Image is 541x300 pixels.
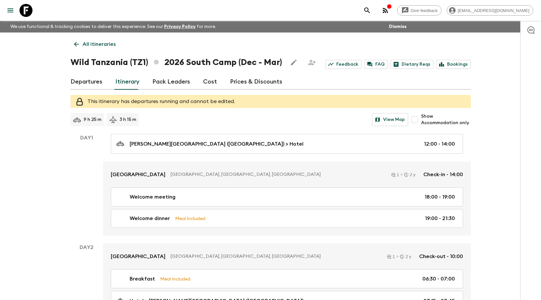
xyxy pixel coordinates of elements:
[400,254,411,259] div: 2 y
[421,113,470,126] span: Show Accommodation only
[71,243,103,251] p: Day 2
[71,134,103,142] p: Day 1
[71,56,282,69] h1: Wild Tanzania (TZ1) 2026 South Camp (Dec - Mar)
[404,173,415,177] div: 2 y
[387,254,395,259] div: 1
[160,275,190,282] p: Meal Included
[387,22,408,31] button: Dismiss
[423,171,463,178] p: Check-in - 14:00
[111,171,165,178] p: [GEOGRAPHIC_DATA]
[305,56,318,69] span: Share this itinerary
[424,140,455,148] p: 12:00 - 14:00
[87,99,235,104] span: This itinerary has departures running and cannot be edited.
[83,40,116,48] p: All itineraries
[111,209,463,228] a: Welcome dinnerMeal Included19:00 - 21:30
[447,5,533,16] div: [EMAIL_ADDRESS][DOMAIN_NAME]
[422,275,455,283] p: 06:30 - 07:00
[407,8,441,13] span: Give feedback
[152,74,190,90] a: Pack Leaders
[175,215,205,222] p: Meal Included
[171,253,379,260] p: [GEOGRAPHIC_DATA], [GEOGRAPHIC_DATA], [GEOGRAPHIC_DATA]
[287,56,300,69] button: Edit this itinerary
[4,4,17,17] button: menu
[454,8,533,13] span: [EMAIL_ADDRESS][DOMAIN_NAME]
[325,60,362,69] a: Feedback
[391,173,399,177] div: 1
[397,5,442,16] a: Give feedback
[111,253,165,260] p: [GEOGRAPHIC_DATA]
[103,162,471,188] a: [GEOGRAPHIC_DATA][GEOGRAPHIC_DATA], [GEOGRAPHIC_DATA], [GEOGRAPHIC_DATA]12 yCheck-in - 14:00
[171,171,383,178] p: [GEOGRAPHIC_DATA], [GEOGRAPHIC_DATA], [GEOGRAPHIC_DATA]
[120,116,136,123] p: 3 h 15 m
[364,60,388,69] a: FAQ
[111,134,463,154] a: [PERSON_NAME][GEOGRAPHIC_DATA] ([GEOGRAPHIC_DATA]) > Hotel12:00 - 14:00
[164,24,196,29] a: Privacy Policy
[130,215,170,222] p: Welcome dinner
[115,74,139,90] a: Itinerary
[130,140,303,148] p: [PERSON_NAME][GEOGRAPHIC_DATA] ([GEOGRAPHIC_DATA]) > Hotel
[425,193,455,201] p: 18:00 - 19:00
[361,4,374,17] button: search adventures
[71,74,102,90] a: Departures
[419,253,463,260] p: Check-out - 10:00
[8,21,219,33] p: We use functional & tracking cookies to deliver this experience. See our for more.
[130,193,175,201] p: Welcome meeting
[203,74,217,90] a: Cost
[111,188,463,206] a: Welcome meeting18:00 - 19:00
[230,74,282,90] a: Prices & Discounts
[84,116,101,123] p: 9 h 25 m
[425,215,455,222] p: 19:00 - 21:30
[130,275,155,283] p: Breakfast
[391,60,433,69] a: Dietary Reqs
[103,243,471,269] a: [GEOGRAPHIC_DATA][GEOGRAPHIC_DATA], [GEOGRAPHIC_DATA], [GEOGRAPHIC_DATA]12 yCheck-out - 10:00
[111,269,463,288] a: BreakfastMeal Included06:30 - 07:00
[71,38,119,51] a: All itineraries
[436,60,471,69] a: Bookings
[372,113,408,126] button: View Map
